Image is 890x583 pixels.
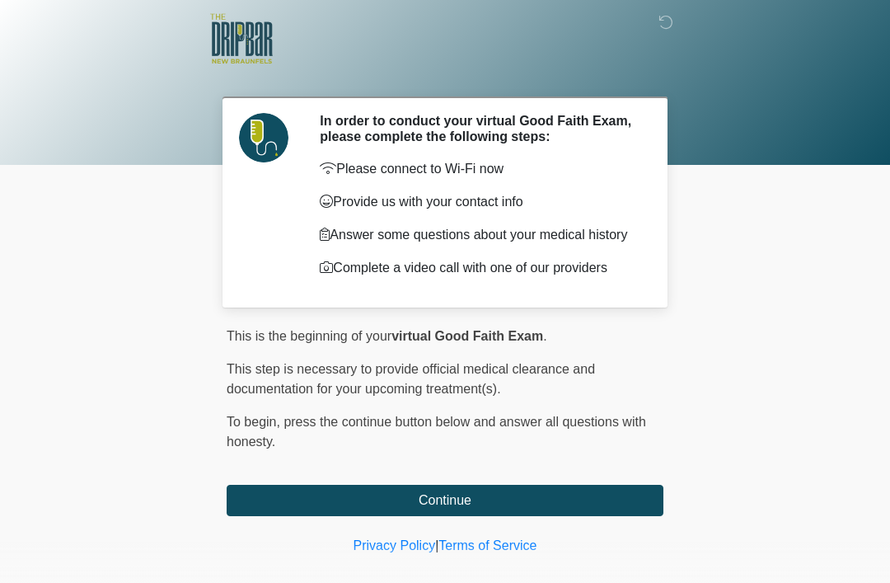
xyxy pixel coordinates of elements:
a: Terms of Service [438,538,536,552]
a: Privacy Policy [354,538,436,552]
strong: virtual Good Faith Exam [391,329,543,343]
a: | [435,538,438,552]
button: Continue [227,485,663,516]
p: Please connect to Wi-Fi now [320,159,639,179]
span: . [543,329,546,343]
p: Complete a video call with one of our providers [320,258,639,278]
h2: In order to conduct your virtual Good Faith Exam, please complete the following steps: [320,113,639,144]
span: To begin, [227,415,283,429]
span: This is the beginning of your [227,329,391,343]
span: press the continue button below and answer all questions with honesty. [227,415,646,449]
img: The DRIPBaR - New Braunfels Logo [210,12,273,66]
span: This step is necessary to provide official medical clearance and documentation for your upcoming ... [227,362,595,396]
p: Provide us with your contact info [320,192,639,212]
p: Answer some questions about your medical history [320,225,639,245]
img: Agent Avatar [239,113,288,162]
